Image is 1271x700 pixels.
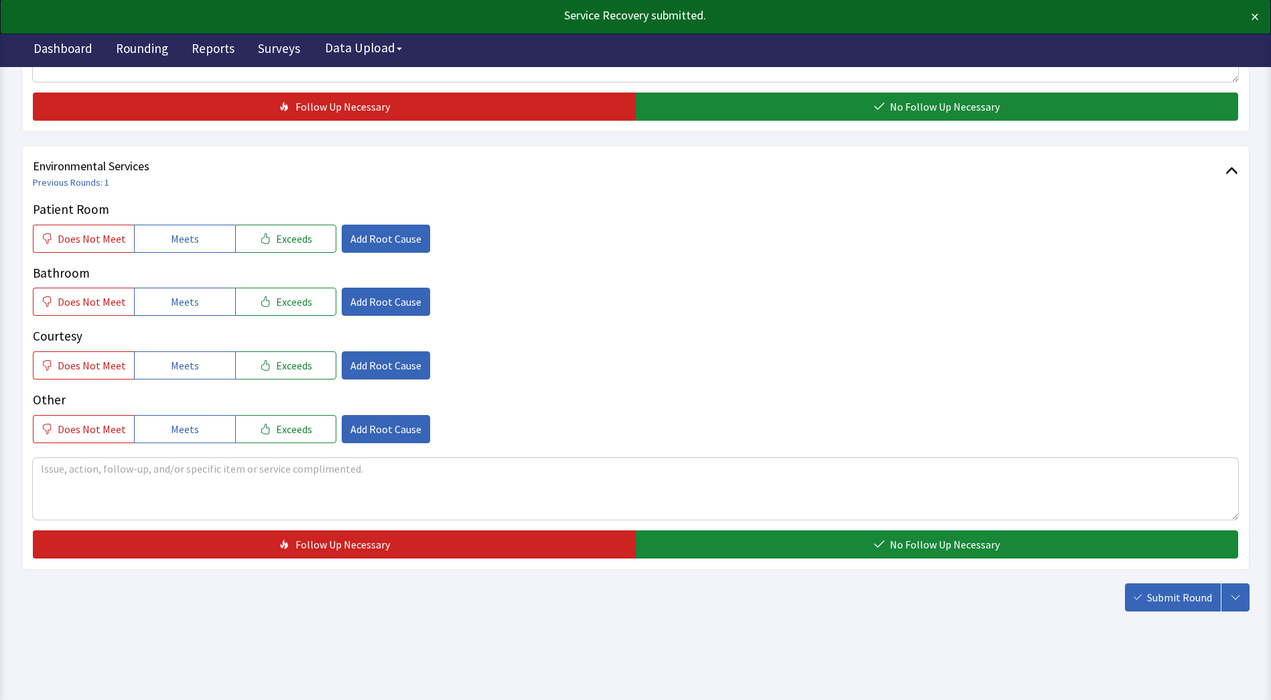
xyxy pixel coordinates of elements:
button: Follow Up Necessary [33,530,636,559]
span: Add Root Cause [350,231,421,247]
span: Follow Up Necessary [295,99,390,115]
button: Exceeds [235,415,336,443]
span: Exceeds [276,421,312,437]
button: Exceeds [235,225,336,253]
a: Dashboard [23,34,103,67]
button: Does Not Meet [33,225,134,253]
a: Surveys [248,34,310,67]
span: Add Root Cause [350,421,421,437]
button: Meets [134,351,235,380]
span: Does Not Meet [58,421,126,437]
span: Meets [171,421,199,437]
span: Add Root Cause [350,357,421,373]
button: × [1251,6,1259,27]
span: Meets [171,294,199,310]
p: Other [33,390,1238,410]
p: Courtesy [33,327,1238,346]
span: No Follow Up Necessary [890,536,1000,552]
button: No Follow Up Necessary [636,93,1239,121]
button: Submit Round [1125,583,1221,611]
button: Meets [134,415,235,443]
button: Add Root Cause [342,415,430,443]
span: Follow Up Necessary [295,536,390,552]
button: Exceeds [235,351,336,380]
button: Does Not Meet [33,415,134,443]
a: Reports [182,34,245,67]
span: Does Not Meet [58,231,126,247]
button: Does Not Meet [33,288,134,316]
button: Meets [134,225,235,253]
button: Exceeds [235,288,336,316]
span: Does Not Meet [58,294,126,310]
span: Does Not Meet [58,357,126,373]
button: Add Root Cause [342,351,430,380]
button: No Follow Up Necessary [636,530,1239,559]
span: Environmental Services [33,157,1225,176]
span: Meets [171,231,199,247]
button: Add Root Cause [342,225,430,253]
span: Submit Round [1147,589,1212,605]
a: Rounding [106,34,178,67]
p: Patient Room [33,200,1238,219]
button: Meets [134,288,235,316]
button: Follow Up Necessary [33,93,636,121]
div: Service Recovery submitted. [12,6,1134,25]
span: Add Root Cause [350,294,421,310]
span: No Follow Up Necessary [890,99,1000,115]
span: Exceeds [276,231,312,247]
button: Does Not Meet [33,351,134,380]
span: Exceeds [276,357,312,373]
span: Exceeds [276,294,312,310]
a: Previous Rounds: 1 [33,176,109,188]
p: Bathroom [33,264,1238,283]
span: Meets [171,357,199,373]
button: Data Upload [317,36,410,60]
button: Add Root Cause [342,288,430,316]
